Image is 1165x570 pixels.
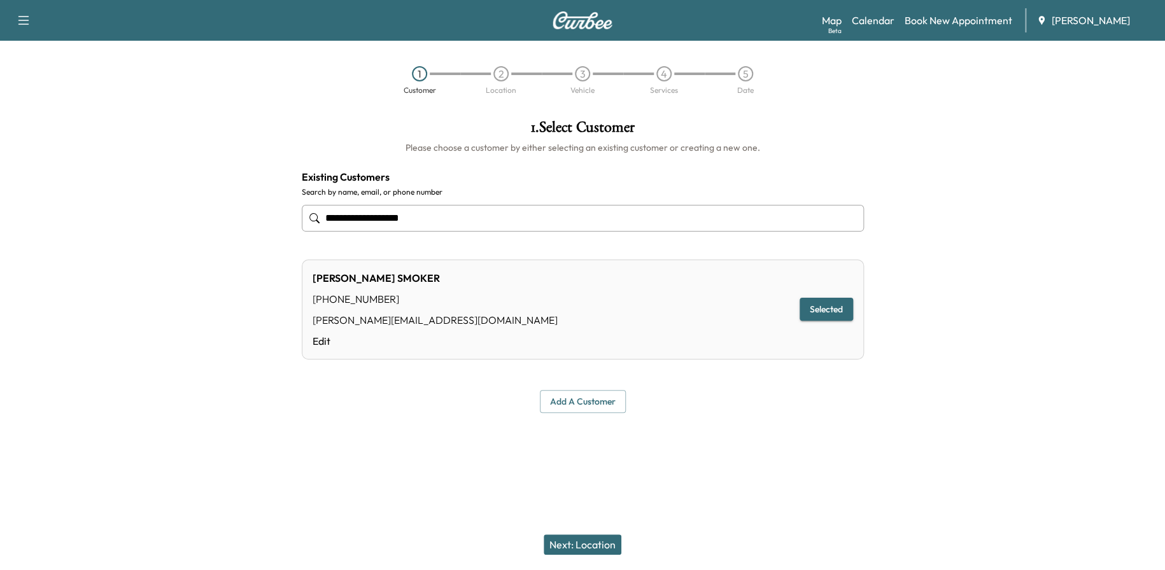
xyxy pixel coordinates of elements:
div: 3 [575,66,590,81]
div: Services [650,87,678,94]
div: [PERSON_NAME][EMAIL_ADDRESS][DOMAIN_NAME] [313,312,558,328]
div: Vehicle [570,87,595,94]
div: [PHONE_NUMBER] [313,291,558,307]
img: Curbee Logo [552,11,613,29]
div: 5 [738,66,753,81]
h6: Please choose a customer by either selecting an existing customer or creating a new one. [302,141,864,154]
div: [PERSON_NAME] SMOKER [313,270,558,286]
button: Add a customer [540,390,626,414]
a: Book New Appointment [905,13,1012,28]
div: 2 [493,66,509,81]
div: Date [737,87,754,94]
a: Edit [313,333,558,349]
div: Customer [404,87,436,94]
span: [PERSON_NAME] [1052,13,1130,28]
button: Next: Location [544,534,621,555]
div: Location [486,87,516,94]
div: 1 [412,66,427,81]
h1: 1 . Select Customer [302,120,864,141]
a: Calendar [852,13,894,28]
h4: Existing Customers [302,169,864,184]
div: 4 [656,66,672,81]
a: MapBeta [822,13,842,28]
div: Beta [828,26,842,36]
label: Search by name, email, or phone number [302,187,864,197]
button: Selected [800,298,853,321]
